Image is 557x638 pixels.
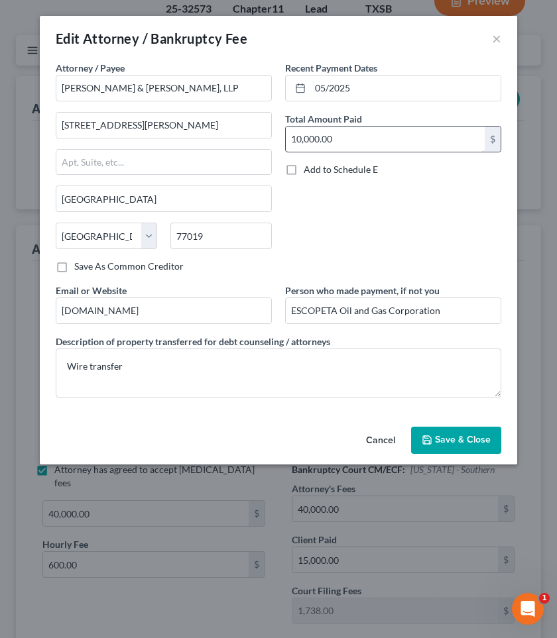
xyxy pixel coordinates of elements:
[310,76,501,101] input: MM/YYYY
[411,427,501,454] button: Save & Close
[56,284,127,297] label: Email or Website
[56,75,272,101] input: Search creditor by name...
[56,150,271,175] input: Apt, Suite, etc...
[56,335,330,348] label: Description of property transferred for debt counseling / attorneys
[83,30,247,46] span: Attorney / Bankruptcy Fee
[285,284,440,297] label: Person who made payment, if not you
[539,593,550,604] span: 1
[435,435,491,446] span: Save & Close
[74,260,184,273] label: Save As Common Creditor
[512,593,544,625] iframe: Intercom live chat
[286,298,501,323] input: --
[56,298,271,323] input: --
[56,113,271,138] input: Enter address...
[485,127,501,152] div: $
[285,61,377,75] label: Recent Payment Dates
[304,163,378,176] label: Add to Schedule E
[56,62,125,74] span: Attorney / Payee
[492,30,501,46] button: ×
[56,30,80,46] span: Edit
[170,223,272,249] input: Enter zip...
[355,428,406,454] button: Cancel
[285,112,362,126] label: Total Amount Paid
[56,186,271,211] input: Enter city...
[286,127,485,152] input: 0.00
